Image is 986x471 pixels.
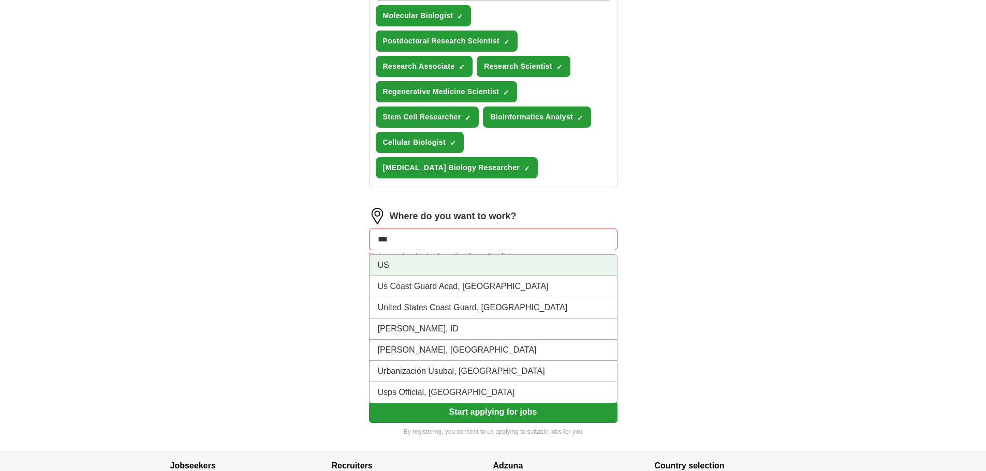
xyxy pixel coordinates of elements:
li: United States Coast Guard, [GEOGRAPHIC_DATA] [370,297,617,318]
label: Where do you want to work? [390,209,517,223]
span: ✓ [465,114,471,122]
p: By registering, you consent to us applying to suitable jobs for you [369,427,617,436]
span: ✓ [524,164,530,173]
button: Postdoctoral Research Scientist✓ [376,31,518,52]
button: Stem Cell Researcher✓ [376,107,479,128]
span: ✓ [457,12,463,21]
span: ✓ [459,63,465,71]
span: Research Associate [383,61,455,72]
span: Stem Cell Researcher [383,112,461,123]
li: [PERSON_NAME], [GEOGRAPHIC_DATA] [370,340,617,361]
li: Us Coast Guard Acad, [GEOGRAPHIC_DATA] [370,276,617,297]
button: Cellular Biologist✓ [376,132,464,153]
li: [PERSON_NAME], ID [370,318,617,340]
li: US [370,255,617,276]
li: Urbanización Usubal, [GEOGRAPHIC_DATA] [370,361,617,382]
button: Regenerative Medicine Scientist✓ [376,81,518,102]
div: Enter and select a location from the list [369,250,617,263]
span: ✓ [504,38,510,46]
span: Cellular Biologist [383,137,446,148]
button: [MEDICAL_DATA] Biology Researcher✓ [376,157,538,178]
button: Bioinformatics Analyst✓ [483,107,591,128]
button: Start applying for jobs [369,401,617,423]
span: Research Scientist [484,61,552,72]
button: Research Scientist✓ [477,56,570,77]
button: Molecular Biologist✓ [376,5,472,26]
span: ✓ [556,63,563,71]
span: ✓ [577,114,583,122]
span: Bioinformatics Analyst [490,112,573,123]
img: location.png [369,208,386,224]
button: Research Associate✓ [376,56,473,77]
span: ✓ [503,88,509,97]
span: Postdoctoral Research Scientist [383,36,500,47]
li: Usps Official, [GEOGRAPHIC_DATA] [370,382,617,403]
span: Regenerative Medicine Scientist [383,86,499,97]
span: Molecular Biologist [383,10,453,21]
span: ✓ [450,139,456,147]
span: [MEDICAL_DATA] Biology Researcher [383,162,520,173]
